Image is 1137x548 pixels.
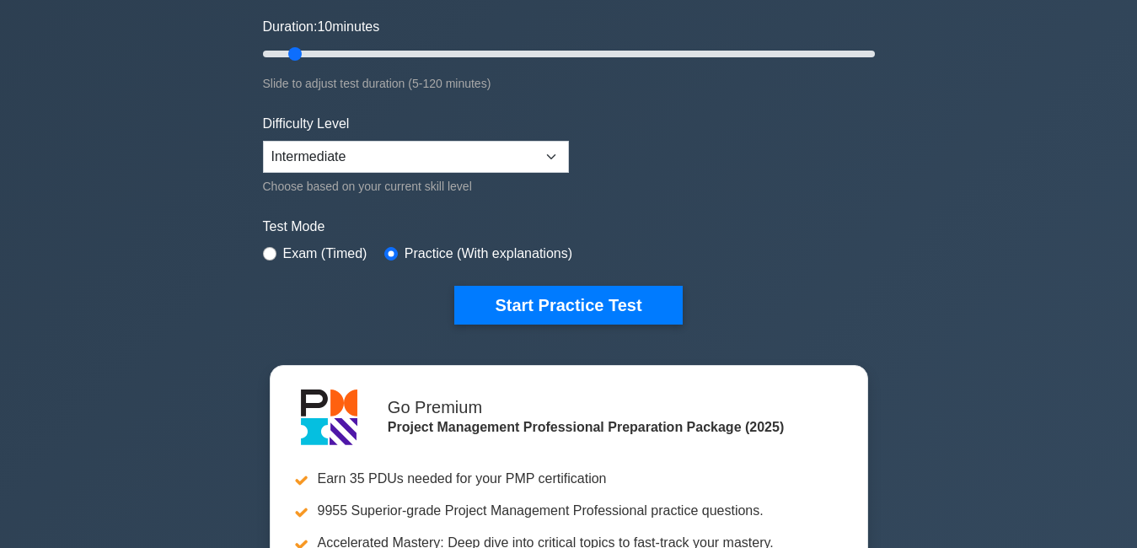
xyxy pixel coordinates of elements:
span: 10 [317,19,332,34]
label: Test Mode [263,217,875,237]
button: Start Practice Test [454,286,682,325]
label: Exam (Timed) [283,244,367,264]
div: Choose based on your current skill level [263,176,569,196]
label: Duration: minutes [263,17,380,37]
label: Practice (With explanations) [405,244,572,264]
div: Slide to adjust test duration (5-120 minutes) [263,73,875,94]
label: Difficulty Level [263,114,350,134]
